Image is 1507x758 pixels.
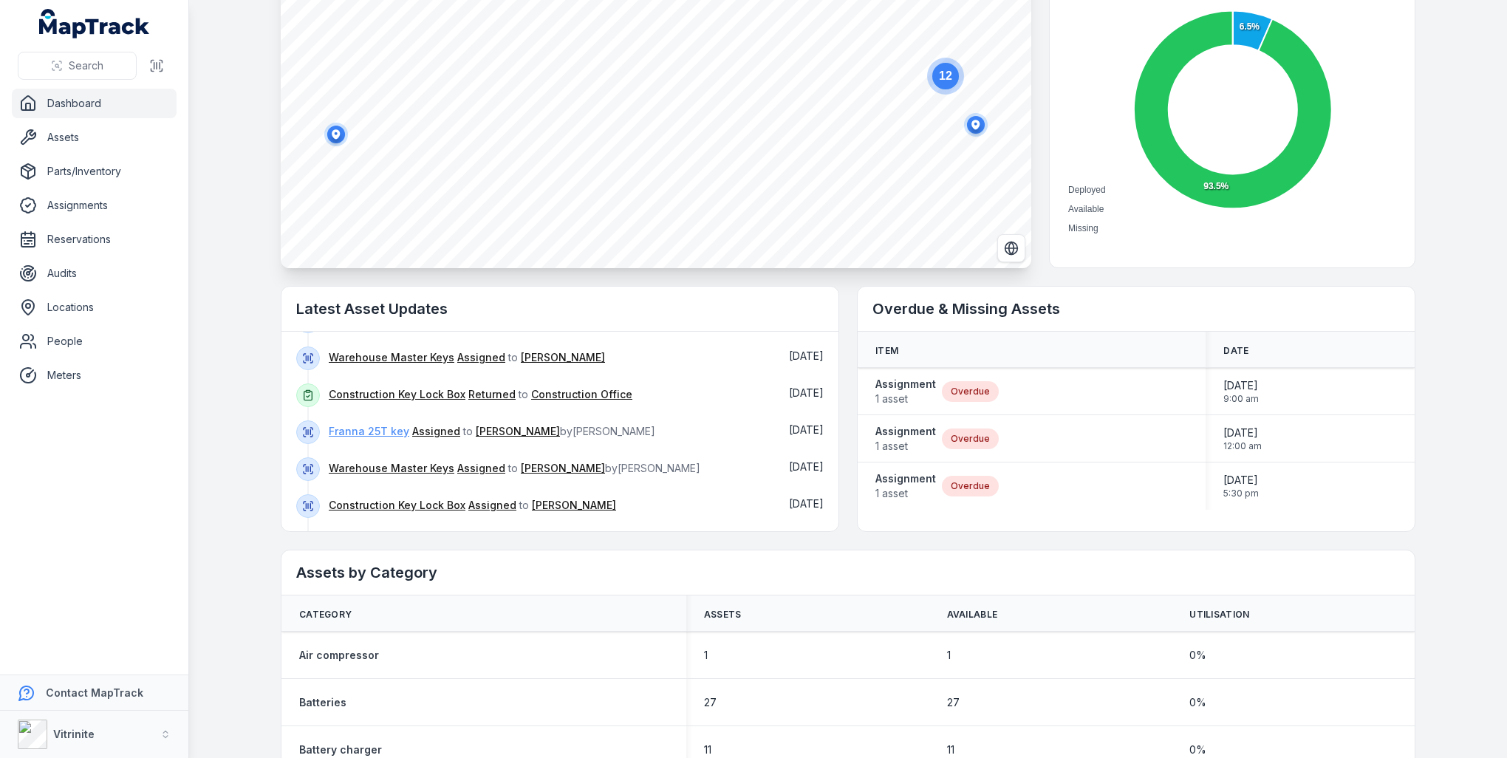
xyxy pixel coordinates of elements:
span: 5:30 pm [1223,488,1259,499]
span: 1 asset [875,486,936,501]
div: Overdue [942,428,999,449]
span: Available [947,609,998,621]
span: 0 % [1189,695,1206,710]
span: [DATE] [1223,426,1262,440]
a: Locations [12,293,177,322]
span: 11 [704,742,711,757]
a: Assigned [457,461,505,476]
a: MapTrack [39,9,150,38]
time: 30/09/2025, 12:00:00 am [1223,426,1262,452]
span: Deployed [1068,185,1106,195]
strong: Contact MapTrack [46,686,143,699]
strong: Assignment [875,471,936,486]
span: to by [PERSON_NAME] [329,425,655,437]
h2: Latest Asset Updates [296,298,824,319]
time: 14/07/2025, 9:00:00 am [1223,378,1259,405]
span: [DATE] [789,386,824,399]
span: 0 % [1189,648,1206,663]
a: Franna 25T key [329,424,409,439]
a: Assignments [12,191,177,220]
span: [DATE] [1223,378,1259,393]
span: to [329,351,605,363]
div: Overdue [942,381,999,402]
strong: Vitrinite [53,728,95,740]
a: Air compressor [299,648,379,663]
a: Construction Key Lock Box [329,498,465,513]
span: [DATE] [789,349,824,362]
a: Assets [12,123,177,152]
a: Dashboard [12,89,177,118]
time: 08/10/2025, 5:02:56 am [789,497,824,510]
a: People [12,327,177,356]
span: Missing [1068,223,1098,233]
a: Returned [468,387,516,402]
a: [PERSON_NAME] [521,350,605,365]
span: 0 % [1189,742,1206,757]
span: to [329,388,632,400]
span: Utilisation [1189,609,1249,621]
button: Search [18,52,137,80]
span: Date [1223,345,1248,357]
h2: Overdue & Missing Assets [872,298,1400,319]
span: 11 [947,742,954,757]
strong: Assignment [875,377,936,392]
a: Assigned [468,498,516,513]
span: Category [299,609,352,621]
h2: Assets by Category [296,562,1400,583]
span: 1 asset [875,439,936,454]
a: Assigned [457,350,505,365]
a: Meters [12,361,177,390]
span: Available [1068,204,1104,214]
a: Parts/Inventory [12,157,177,186]
time: 09/10/2025, 5:30:00 pm [1223,473,1259,499]
a: Assignment1 asset [875,424,936,454]
span: 1 [947,648,951,663]
span: 12:00 am [1223,440,1262,452]
span: Item [875,345,898,357]
span: Assets [704,609,742,621]
span: [DATE] [789,460,824,473]
a: Battery charger [299,742,382,757]
text: 12 [939,69,952,82]
span: to by [PERSON_NAME] [329,462,700,474]
time: 10/10/2025, 5:05:44 am [789,349,824,362]
time: 08/10/2025, 4:58:31 pm [789,460,824,473]
a: Batteries [299,695,346,710]
button: Switch to Satellite View [997,234,1025,262]
a: Audits [12,259,177,288]
strong: Assignment [875,424,936,439]
span: [DATE] [789,423,824,436]
a: Assignment1 asset [875,377,936,406]
a: [PERSON_NAME] [476,424,560,439]
span: 1 [704,648,708,663]
span: 9:00 am [1223,393,1259,405]
a: Assignment1 asset [875,471,936,501]
a: Construction Key Lock Box [329,387,465,402]
span: to [329,499,616,511]
a: Construction Office [531,387,632,402]
a: Reservations [12,225,177,254]
span: Search [69,58,103,73]
span: 27 [947,695,960,710]
div: Overdue [942,476,999,496]
a: [PERSON_NAME] [532,498,616,513]
span: 1 asset [875,392,936,406]
time: 09/10/2025, 2:16:41 pm [789,423,824,436]
span: [DATE] [1223,473,1259,488]
a: [PERSON_NAME] [521,461,605,476]
span: 27 [704,695,717,710]
span: [DATE] [789,497,824,510]
a: Assigned [412,424,460,439]
a: Warehouse Master Keys [329,461,454,476]
time: 09/10/2025, 2:24:18 pm [789,386,824,399]
a: Warehouse Master Keys [329,350,454,365]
